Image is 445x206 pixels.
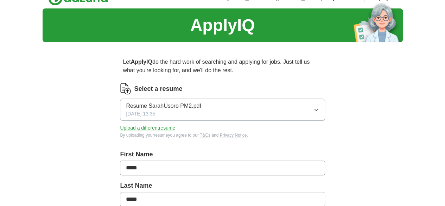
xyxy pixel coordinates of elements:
[120,181,325,191] label: Last Name
[120,55,325,77] p: Let do the hard work of searching and applying for jobs. Just tell us what you're looking for, an...
[126,102,201,110] span: Resume SarahUsoro PM2.pdf
[190,13,255,38] h1: ApplyIQ
[126,110,155,118] span: [DATE] 13:35
[220,133,247,138] a: Privacy Notice
[120,150,325,159] label: First Name
[131,59,152,65] strong: ApplyIQ
[120,99,325,121] button: Resume SarahUsoro PM2.pdf[DATE] 13:35
[120,132,325,138] div: By uploading your resume you agree to our and .
[134,84,182,94] label: Select a resume
[120,83,131,94] img: CV Icon
[200,133,210,138] a: T&Cs
[120,124,175,132] button: Upload a differentresume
